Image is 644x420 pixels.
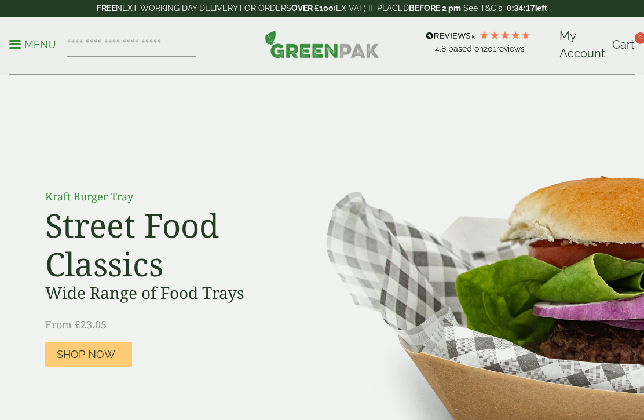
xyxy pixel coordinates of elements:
[45,342,132,367] a: Shop Now
[612,36,635,53] a: Cart 0
[496,44,525,53] span: reviews
[291,3,334,13] strong: OVER £100
[265,30,379,58] img: GreenPak Supplies
[484,44,496,53] span: 201
[426,32,476,40] img: REVIEWS.io
[448,44,484,53] span: Based on
[559,27,605,62] a: My Account
[559,29,605,60] span: My Account
[97,3,116,13] strong: FREE
[435,44,448,53] span: 4.8
[45,317,107,331] span: From £23.05
[535,3,547,13] span: left
[45,189,306,204] p: Kraft Burger Tray
[463,3,502,13] a: See T&C's
[409,3,461,13] strong: BEFORE 2 pm
[479,30,531,41] div: 4.79 Stars
[612,38,635,52] span: Cart
[9,38,56,52] p: Menu
[57,348,115,361] span: Shop Now
[507,3,535,13] span: 0:34:17
[9,38,56,49] a: Menu
[45,283,306,303] h3: Wide Range of Food Trays
[45,206,306,283] h2: Street Food Classics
